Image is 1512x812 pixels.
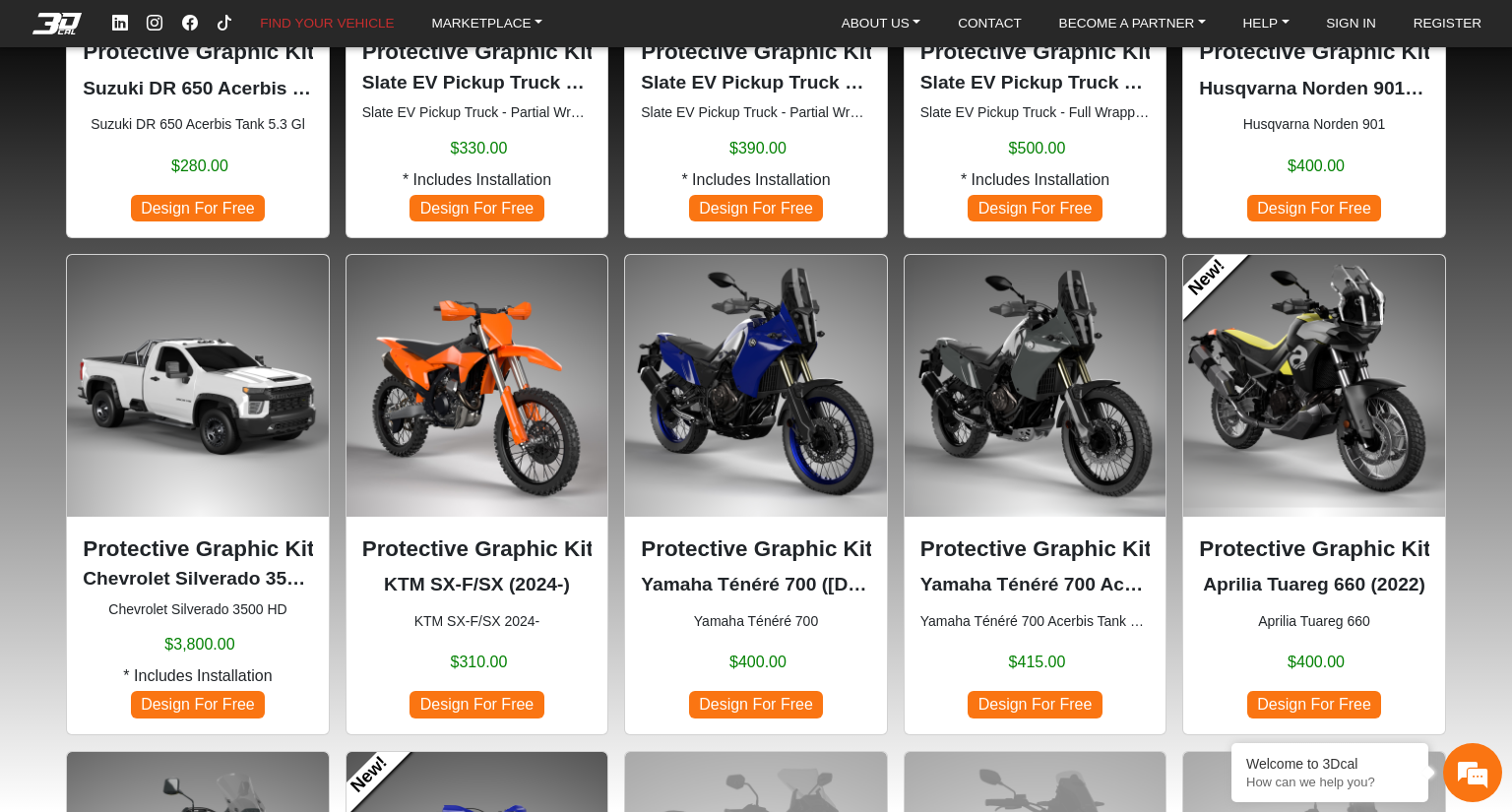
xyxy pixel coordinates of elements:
div: Minimize live chat window [323,10,370,57]
span: * Includes Installation [123,664,272,688]
small: Husqvarna Norden 901 [1199,114,1429,135]
div: Yamaha Ténéré 700 Acerbis Tank 6.1 Gl [904,254,1167,734]
span: Conversation [10,616,132,630]
div: KTM SX-F/SX 2024- [346,254,609,734]
span: $400.00 [1288,155,1345,178]
p: Protective Graphic Kit [362,35,593,69]
a: SIGN IN [1318,10,1384,38]
small: KTM SX-F/SX 2024- [362,611,593,632]
a: CONTACT [950,10,1030,38]
span: Design For Free [131,195,265,221]
div: Chat with us now [132,103,360,129]
img: Tuareg 660null2022 [1183,255,1445,517]
span: $390.00 [729,137,787,160]
span: Design For Free [1247,691,1381,718]
p: Protective Graphic Kit [1199,532,1429,566]
span: * Includes Installation [681,168,830,192]
div: Aprilia Tuareg 660 [1182,254,1446,734]
p: Husqvarna Norden 901 (2021-2024) [1199,75,1429,103]
span: Design For Free [409,691,543,718]
p: Protective Graphic Kit [641,532,871,566]
p: Slate EV Pickup Truck Half Bottom Set (2026) [362,69,593,97]
span: $330.00 [451,137,508,160]
small: Suzuki DR 650 Acerbis Tank 5.3 Gl [83,114,313,135]
a: FIND YOUR VEHICLE [252,10,402,38]
p: Aprilia Tuareg 660 (2022) [1199,571,1429,599]
img: Ténéré 700 Acerbis Tank 6.1 Gl2019-2024 [905,255,1166,517]
p: Yamaha Ténéré 700 (2019-2024) [641,571,871,599]
small: Slate EV Pickup Truck - Partial Wrapping Kit [641,102,871,123]
small: Yamaha Ténéré 700 Acerbis Tank 6.1 Gl [920,611,1151,632]
img: Ténéré 700null2019-2024 [625,255,887,517]
div: Welcome to 3Dcal [1246,756,1414,772]
span: $500.00 [1009,137,1066,160]
a: MARKETPLACE [423,10,550,38]
span: Design For Free [968,691,1102,718]
img: SX-F/SXnull2024- [346,255,608,517]
p: Protective Graphic Kit [920,532,1151,566]
p: Slate EV Pickup Truck Half Top Set (2026) [641,69,871,97]
span: $415.00 [1009,651,1066,674]
p: Protective Graphic Kit [83,35,313,69]
p: Yamaha Ténéré 700 Acerbis Tank 6.1 Gl (2019-2024) [920,571,1151,599]
div: Navigation go back [22,101,51,131]
span: $3,800.00 [164,633,234,656]
small: Slate EV Pickup Truck - Partial Wrapping Kit [362,102,593,123]
p: Protective Graphic Kit [83,532,313,566]
small: Slate EV Pickup Truck - Full Wrapping Kit [920,102,1151,123]
a: HELP [1235,10,1297,38]
p: Protective Graphic Kit [362,532,593,566]
span: $400.00 [729,651,787,674]
span: Design For Free [131,691,265,718]
small: Chevrolet Silverado 3500 HD [83,599,313,620]
span: Design For Free [689,195,823,221]
a: REGISTER [1406,10,1490,38]
small: Yamaha Ténéré 700 [641,611,871,632]
p: How can we help you? [1246,775,1414,789]
a: ABOUT US [834,10,929,38]
a: New! [1167,238,1247,318]
span: We're online! [114,231,272,418]
p: Suzuki DR 650 Acerbis Tank 5.3 Gl (1996-2024) [83,75,313,103]
p: Protective Graphic Kit [641,35,871,69]
span: * Includes Installation [403,168,551,192]
p: Protective Graphic Kit [1199,35,1429,69]
div: FAQs [132,582,254,643]
p: Chevrolet Silverado 3500 HD (2020-2023) [83,565,313,593]
small: Aprilia Tuareg 660 [1199,611,1429,632]
span: Design For Free [968,195,1102,221]
p: Slate EV Pickup Truck Full Set (2026) [920,69,1151,97]
div: Chevrolet Silverado 3500 HD [66,254,330,734]
div: Yamaha Ténéré 700 [624,254,888,734]
span: * Includes Installation [961,168,1109,192]
span: $310.00 [451,651,508,674]
img: Silverado 3500 HDnull2020-2023 [67,255,329,517]
a: BECOME A PARTNER [1051,10,1214,38]
span: Design For Free [689,691,823,718]
p: KTM SX-F/SX (2024-) [362,571,593,599]
textarea: Type your message and hit 'Enter' [10,513,375,582]
p: Protective Graphic Kit [920,35,1151,69]
span: Design For Free [409,195,543,221]
div: Articles [253,582,375,643]
span: Design For Free [1247,195,1381,221]
span: $400.00 [1288,651,1345,674]
span: $280.00 [171,155,228,178]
